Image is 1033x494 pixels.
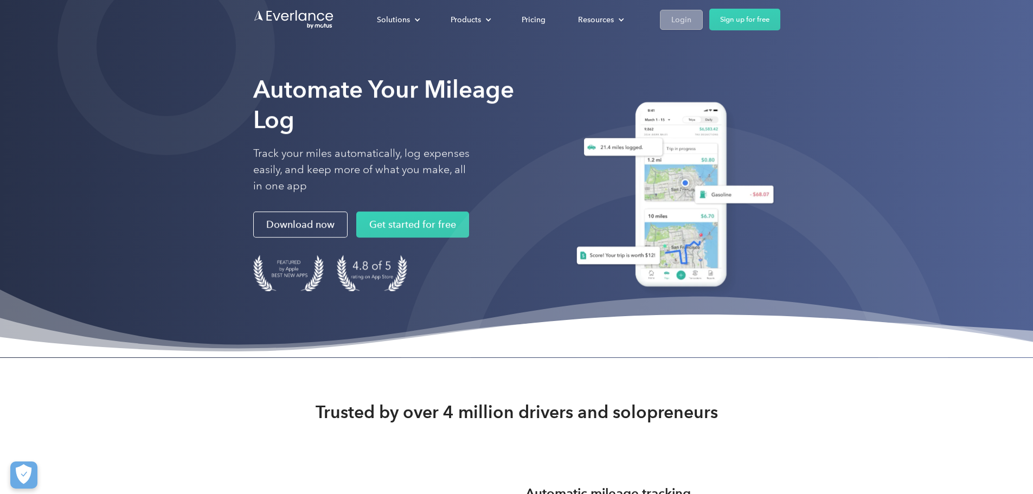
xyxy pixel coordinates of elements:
[377,13,410,27] div: Solutions
[511,10,556,29] a: Pricing
[522,13,546,27] div: Pricing
[337,255,407,291] img: 4.9 out of 5 stars on the app store
[563,94,780,299] img: Everlance, mileage tracker app, expense tracking app
[356,211,469,238] a: Get started for free
[660,10,703,30] a: Login
[253,255,324,291] img: Badge for Featured by Apple Best New Apps
[709,9,780,30] a: Sign up for free
[316,401,718,423] strong: Trusted by over 4 million drivers and solopreneurs
[578,13,614,27] div: Resources
[10,461,37,489] button: Cookies Settings
[567,10,633,29] div: Resources
[366,10,429,29] div: Solutions
[253,145,470,194] p: Track your miles automatically, log expenses easily, and keep more of what you make, all in one app
[253,211,348,238] a: Download now
[671,13,691,27] div: Login
[253,9,335,30] a: Go to homepage
[253,75,514,134] strong: Automate Your Mileage Log
[451,13,481,27] div: Products
[440,10,500,29] div: Products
